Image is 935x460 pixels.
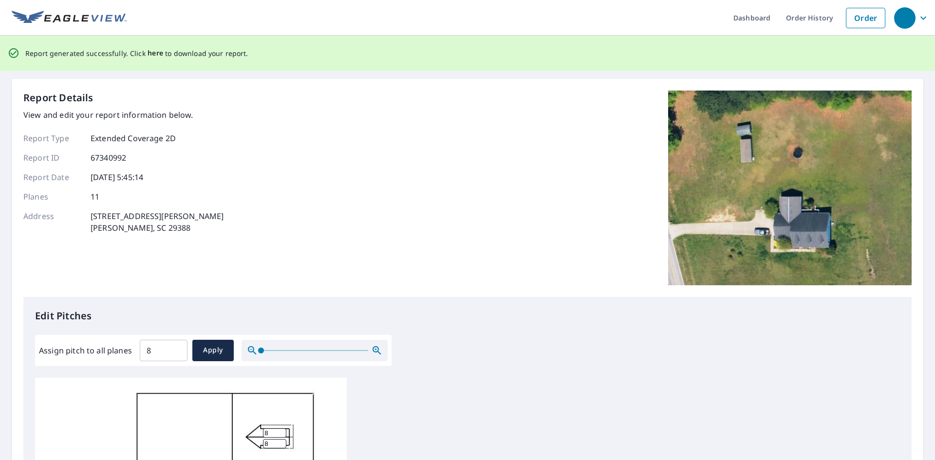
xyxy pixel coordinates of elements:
img: Top image [668,91,912,285]
p: Report Type [23,132,82,144]
p: 67340992 [91,152,126,164]
p: View and edit your report information below. [23,109,224,121]
p: Extended Coverage 2D [91,132,176,144]
p: [STREET_ADDRESS][PERSON_NAME] [PERSON_NAME], SC 29388 [91,210,224,234]
button: Apply [192,340,234,361]
p: Report generated successfully. Click to download your report. [25,47,248,59]
p: 11 [91,191,99,202]
p: Report ID [23,152,82,164]
p: Report Date [23,171,82,183]
p: Planes [23,191,82,202]
span: Apply [200,344,226,356]
img: EV Logo [12,11,127,25]
button: here [148,47,164,59]
p: Address [23,210,82,234]
p: Edit Pitches [35,309,900,323]
p: Report Details [23,91,93,105]
label: Assign pitch to all planes [39,345,132,356]
a: Order [846,8,885,28]
p: [DATE] 5:45:14 [91,171,143,183]
input: 00.0 [140,337,187,364]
